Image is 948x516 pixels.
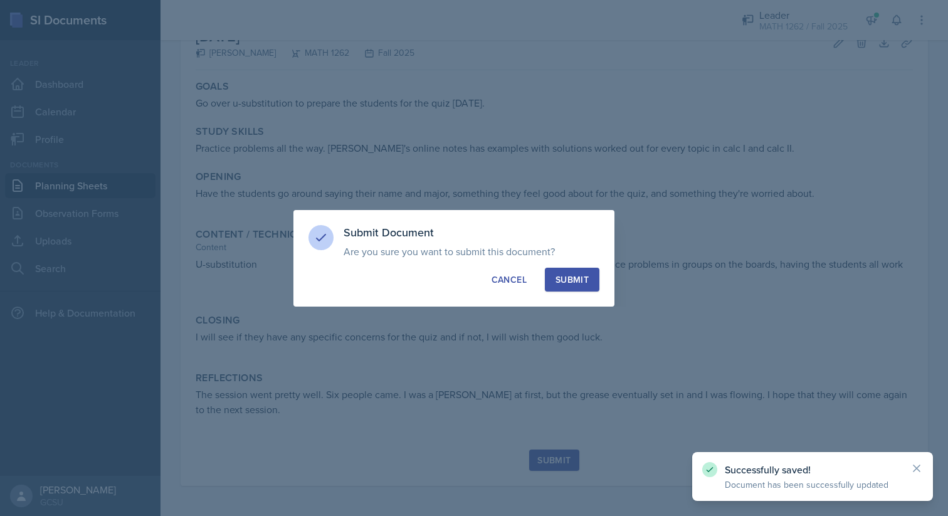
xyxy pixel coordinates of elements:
[725,463,900,476] p: Successfully saved!
[492,273,527,286] div: Cancel
[545,268,599,292] button: Submit
[344,245,599,258] p: Are you sure you want to submit this document?
[556,273,589,286] div: Submit
[725,478,900,491] p: Document has been successfully updated
[481,268,537,292] button: Cancel
[344,225,599,240] h3: Submit Document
